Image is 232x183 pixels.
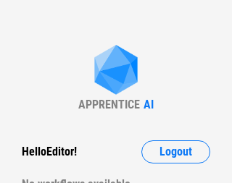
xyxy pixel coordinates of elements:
[78,98,140,111] div: APPRENTICE
[87,45,145,98] img: Apprentice AI
[22,140,77,163] div: Hello Editor !
[159,146,192,158] span: Logout
[144,98,154,111] div: AI
[141,140,210,163] button: Logout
